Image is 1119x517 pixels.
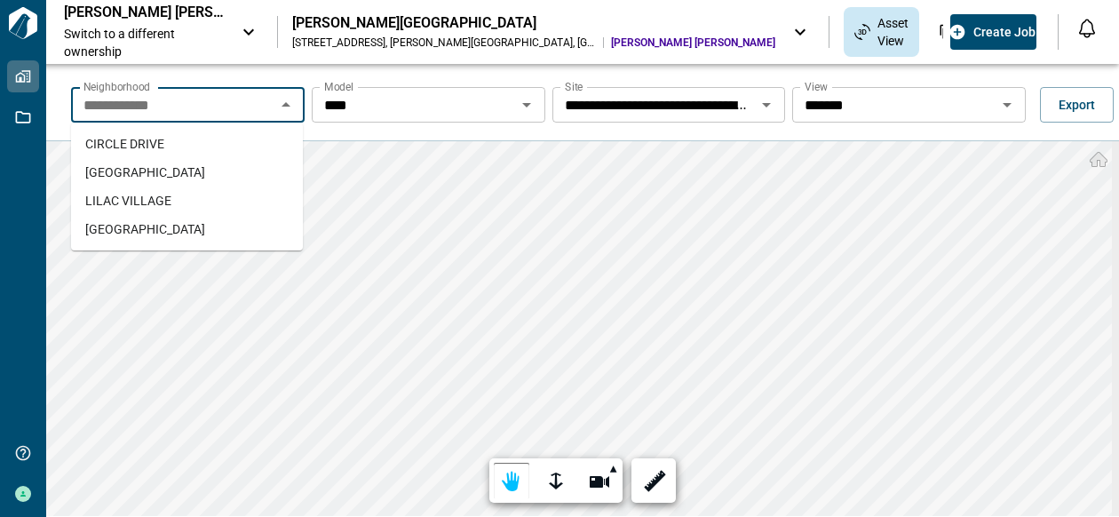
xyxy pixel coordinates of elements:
span: Create Job [973,23,1036,41]
span: Export [1059,96,1095,114]
span: [PERSON_NAME] [PERSON_NAME] [611,36,775,50]
div: Documents [928,17,965,47]
div: [PERSON_NAME][GEOGRAPHIC_DATA] [292,14,775,32]
button: Export [1040,87,1114,123]
label: View [805,79,828,94]
span: [GEOGRAPHIC_DATA] [85,220,205,238]
button: Open [514,92,539,117]
button: Close [274,92,298,117]
div: [STREET_ADDRESS] , [PERSON_NAME][GEOGRAPHIC_DATA] , [GEOGRAPHIC_DATA] [292,36,596,50]
div: Asset View [844,7,919,57]
label: Model [324,79,353,94]
button: Open [754,92,779,117]
button: Open [995,92,1020,117]
span: LILAC VILLAGE [85,192,171,210]
span: Switch to a different ownership [64,25,224,60]
span: [GEOGRAPHIC_DATA] [85,163,205,181]
label: Neighborhood [83,79,150,94]
button: Open notification feed [1073,14,1101,43]
span: CIRCLE DRIVE [85,135,164,153]
label: Site [565,79,583,94]
button: Create Job [950,14,1036,50]
span: Asset View [877,14,909,50]
p: [PERSON_NAME] [PERSON_NAME] [64,4,224,21]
